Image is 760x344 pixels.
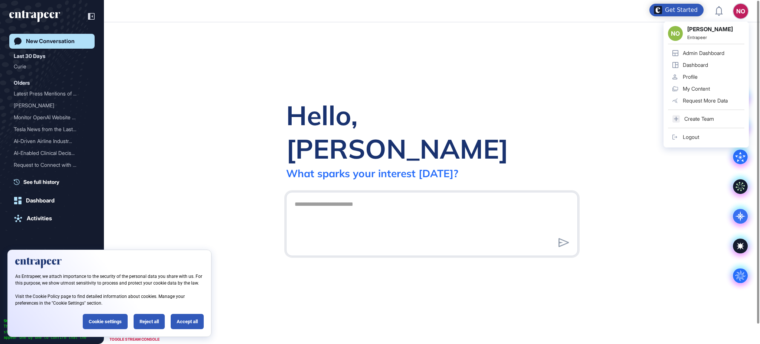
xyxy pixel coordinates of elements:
div: Curie [14,61,90,72]
div: Latest Press Mentions of OpenAI [14,88,90,100]
div: Latest Press Mentions of ... [14,88,84,100]
div: [PERSON_NAME] [14,171,84,183]
div: New Conversation [26,38,75,45]
div: Request to Connect with C... [14,159,84,171]
div: Tesla News from the Last ... [14,123,84,135]
div: Curie [14,61,84,72]
div: Request to Connect with Curie [14,159,90,171]
div: entrapeer-logo [9,10,60,22]
button: NO [733,4,748,19]
div: AI-Driven Airline Industry Updates [14,135,90,147]
div: Monitor OpenAI Website Activity [14,111,90,123]
div: Monitor OpenAI Website Ac... [14,111,84,123]
div: AI-Enabled Clinical Decis... [14,147,84,159]
a: Activities [9,211,95,226]
div: AI-Enabled Clinical Decision Support Software for Infectious Disease Screening and AMR Program [14,147,90,159]
div: Activities [27,215,52,222]
div: Open Get Started checklist [649,4,704,16]
div: Get Started [665,6,698,14]
div: What sparks your interest [DATE]? [286,167,458,180]
img: launcher-image-alternative-text [654,6,662,14]
div: Last 30 Days [14,52,45,61]
div: Reese [14,171,90,183]
a: See full history [14,178,95,186]
div: Tesla News from the Last Two Weeks [14,123,90,135]
div: AI-Driven Airline Industr... [14,135,84,147]
div: Dashboard [26,197,55,204]
a: Dashboard [9,193,95,208]
div: Olders [14,78,30,87]
div: TOGGLE STREAM CONSOLE [108,335,161,344]
div: Hello, [PERSON_NAME] [286,98,578,165]
div: Reese [14,100,90,111]
div: [PERSON_NAME] [14,100,84,111]
span: See full history [23,178,59,186]
a: New Conversation [9,34,95,49]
